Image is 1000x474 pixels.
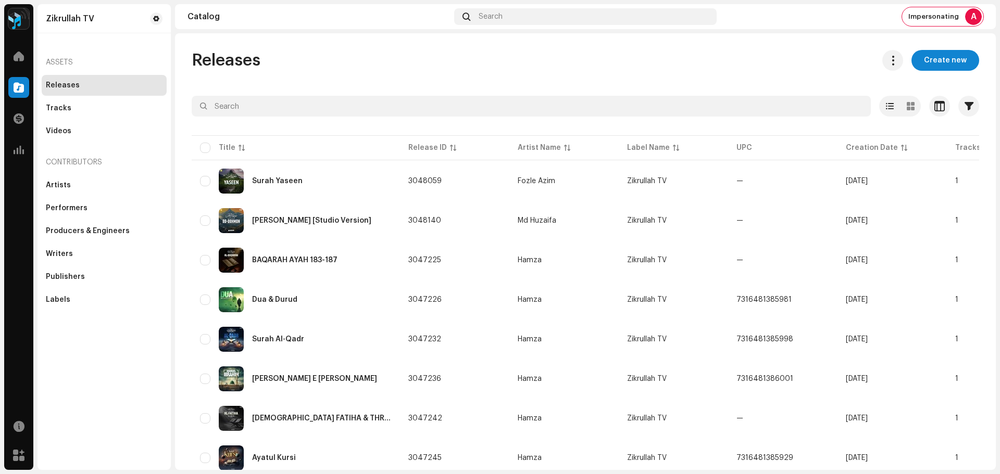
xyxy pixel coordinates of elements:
[627,217,667,224] span: Zikrullah TV
[846,375,868,382] span: Oct 8, 2025
[408,415,442,422] span: 3047242
[627,177,667,185] span: Zikrullah TV
[192,50,260,71] span: Releases
[42,244,167,264] re-m-nav-item: Writers
[736,336,793,343] span: 7316481385998
[408,217,441,224] span: 3048140
[46,104,71,112] div: Tracks
[408,336,441,343] span: 3047232
[46,15,94,23] div: Zikrullah TV
[219,366,244,391] img: 8348a788-c3cb-4b74-af25-15e925685ada
[42,98,167,119] re-m-nav-item: Tracks
[518,454,610,462] span: Hamza
[736,296,792,303] span: 7316481385981
[252,415,392,422] div: SURAH FATIHA & THREE QUL
[908,12,959,21] span: Impersonating
[846,415,868,422] span: Oct 8, 2025
[627,143,670,153] div: Label Name
[42,121,167,142] re-m-nav-item: Videos
[42,198,167,219] re-m-nav-item: Performers
[846,336,868,343] span: Oct 8, 2025
[518,143,561,153] div: Artist Name
[518,257,542,264] div: Hamza
[42,289,167,310] re-m-nav-item: Labels
[192,96,871,117] input: Search
[736,454,793,462] span: 7316481385929
[518,375,542,382] div: Hamza
[965,8,982,25] div: A
[736,177,743,185] span: —
[846,454,868,462] span: Oct 8, 2025
[46,227,130,235] div: Producers & Engineers
[736,375,793,382] span: 7316481386001
[736,217,743,224] span: —
[46,181,71,189] div: Artists
[408,143,447,153] div: Release ID
[252,296,297,303] div: Dua & Durud
[46,250,73,258] div: Writers
[252,375,377,382] div: Durud E Ibrahim
[46,81,80,89] div: Releases
[42,175,167,196] re-m-nav-item: Artists
[219,445,244,470] img: c0764ad2-a415-4506-9650-00e3238c2184
[627,296,667,303] span: Zikrullah TV
[219,169,244,194] img: ea08358e-5248-4d2d-82c4-00573b166317
[846,217,868,224] span: Oct 9, 2025
[627,415,667,422] span: Zikrullah TV
[46,204,87,212] div: Performers
[46,127,71,135] div: Videos
[627,454,667,462] span: Zikrullah TV
[408,375,441,382] span: 3047236
[518,217,556,224] div: Md Huzaifa
[42,266,167,287] re-m-nav-item: Publishers
[846,143,898,153] div: Creation Date
[252,217,371,224] div: Surah Ar-Rahman [Studio Version]
[846,257,868,264] span: Oct 8, 2025
[42,50,167,75] re-a-nav-header: Assets
[252,177,303,185] div: Surah Yaseen
[408,257,441,264] span: 3047225
[846,296,868,303] span: Oct 8, 2025
[408,454,442,462] span: 3047245
[219,287,244,312] img: dc084b76-aab9-4ffc-ac3f-5c2ef9a01581
[42,221,167,241] re-m-nav-item: Producers & Engineers
[736,415,743,422] span: —
[924,50,967,71] span: Create new
[627,336,667,343] span: Zikrullah TV
[408,177,442,185] span: 3048059
[518,296,542,303] div: Hamza
[627,257,667,264] span: Zikrullah TV
[252,454,296,462] div: Ayatul Kursi
[252,336,304,343] div: Surah Al-Qadr
[911,50,979,71] button: Create new
[46,296,70,304] div: Labels
[479,12,503,21] span: Search
[42,150,167,175] re-a-nav-header: Contributors
[518,375,610,382] span: Hamza
[518,257,610,264] span: Hamza
[518,336,542,343] div: Hamza
[408,296,442,303] span: 3047226
[518,177,555,185] div: Fozle Azim
[736,257,743,264] span: —
[846,177,868,185] span: Oct 9, 2025
[42,75,167,96] re-m-nav-item: Releases
[219,327,244,352] img: 58c1c753-028a-4af3-8603-62e3b77b040b
[518,336,610,343] span: Hamza
[219,208,244,233] img: 967c76e3-d190-436c-ac6c-44152c2a1eb6
[219,406,244,431] img: a5ea335c-ad94-4a69-90c1-ea381ab9785c
[627,375,667,382] span: Zikrullah TV
[46,273,85,281] div: Publishers
[219,143,235,153] div: Title
[187,12,450,21] div: Catalog
[518,454,542,462] div: Hamza
[8,8,29,29] img: 2dae3d76-597f-44f3-9fef-6a12da6d2ece
[252,257,337,264] div: BAQARAH AYAH 183-187
[518,296,610,303] span: Hamza
[219,248,244,273] img: 4e2b55b0-3e2f-4dc5-9c9a-032e3e6ae6d1
[518,415,610,422] span: Hamza
[518,217,610,224] span: Md Huzaifa
[518,177,610,185] span: Fozle Azim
